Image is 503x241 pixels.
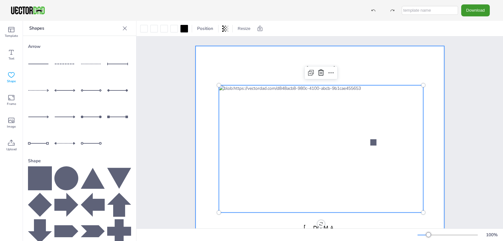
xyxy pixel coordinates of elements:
span: Position [196,26,214,32]
button: Resize [235,24,253,34]
span: Template [5,33,18,38]
img: VectorDad-1.png [10,6,46,15]
div: Arrow [28,41,131,52]
span: Text [8,56,14,61]
span: Shape [7,79,16,84]
input: template name [402,6,458,15]
p: Shapes [29,21,120,36]
span: Image [7,124,16,129]
span: Frame [7,101,16,106]
span: Upload [6,147,17,152]
span: [US_STATE] [307,65,335,73]
div: 100 % [484,232,499,238]
button: Download [461,4,490,16]
div: Shape [28,155,131,166]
